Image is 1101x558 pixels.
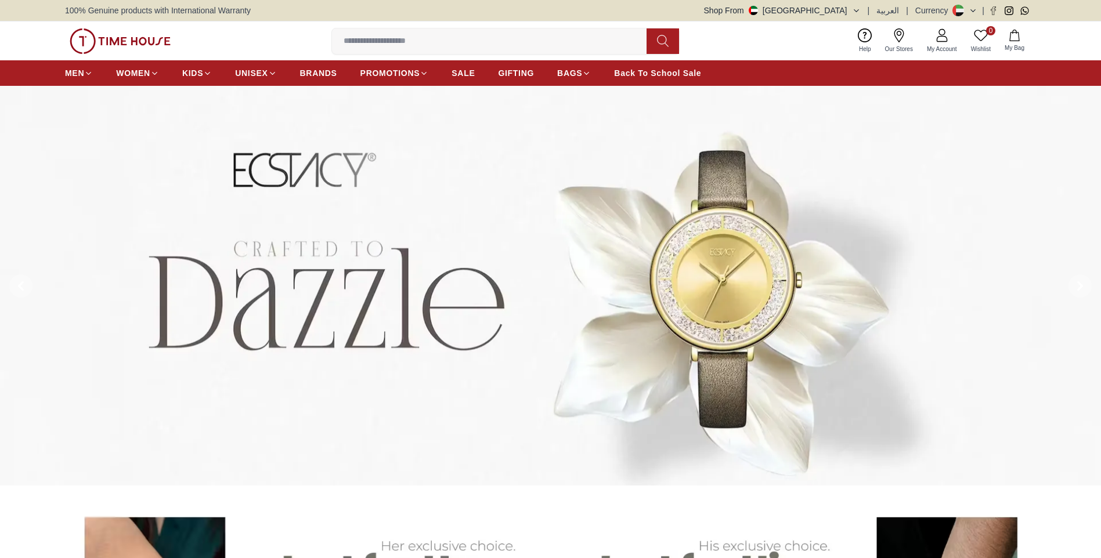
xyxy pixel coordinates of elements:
[922,45,962,53] span: My Account
[1005,6,1013,15] a: Instagram
[749,6,758,15] img: United Arab Emirates
[300,67,337,79] span: BRANDS
[65,5,251,16] span: 100% Genuine products with International Warranty
[1020,6,1029,15] a: Whatsapp
[452,63,475,84] a: SALE
[360,63,429,84] a: PROMOTIONS
[452,67,475,79] span: SALE
[966,45,995,53] span: Wishlist
[852,26,878,56] a: Help
[878,26,920,56] a: Our Stores
[182,63,212,84] a: KIDS
[906,5,908,16] span: |
[65,67,84,79] span: MEN
[880,45,918,53] span: Our Stores
[235,67,268,79] span: UNISEX
[70,28,171,54] img: ...
[557,67,582,79] span: BAGS
[854,45,876,53] span: Help
[868,5,870,16] span: |
[1000,44,1029,52] span: My Bag
[116,63,159,84] a: WOMEN
[614,63,701,84] a: Back To School Sale
[986,26,995,35] span: 0
[998,27,1031,55] button: My Bag
[915,5,953,16] div: Currency
[116,67,150,79] span: WOMEN
[964,26,998,56] a: 0Wishlist
[704,5,861,16] button: Shop From[GEOGRAPHIC_DATA]
[300,63,337,84] a: BRANDS
[982,5,984,16] span: |
[498,67,534,79] span: GIFTING
[360,67,420,79] span: PROMOTIONS
[498,63,534,84] a: GIFTING
[876,5,899,16] button: العربية
[235,63,276,84] a: UNISEX
[182,67,203,79] span: KIDS
[989,6,998,15] a: Facebook
[614,67,701,79] span: Back To School Sale
[65,63,93,84] a: MEN
[557,63,591,84] a: BAGS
